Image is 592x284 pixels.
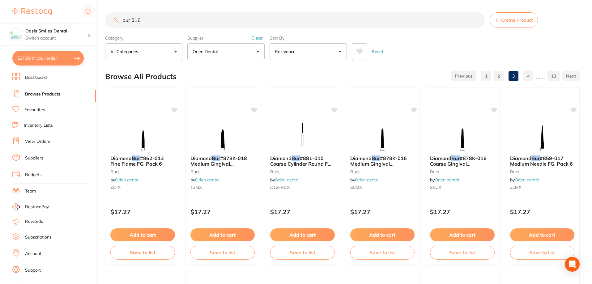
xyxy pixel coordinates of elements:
b: Diamond Bur #878K-016 Coarse Gingival Curettage FG, Pack 6 [430,155,495,167]
a: Browse Products [25,91,60,97]
em: Bur [451,155,460,161]
p: All Categories [110,49,141,55]
a: Orien dental [515,177,539,183]
small: burs [190,169,255,174]
a: Team [25,188,36,194]
button: Save to list [350,246,415,259]
span: #862-013 Fine Flame FG, Pack 6 [110,155,164,167]
a: 13 [547,70,560,82]
p: $17.27 [190,208,255,215]
a: Orien dental [275,177,299,183]
label: Category [105,35,182,41]
a: Suppliers [25,155,43,161]
span: S5CX [430,184,441,190]
span: #881-010 Coarse Cylinder Round FG, Pack 6 [270,155,333,173]
span: Create Product [501,18,533,23]
p: $17.27 [430,208,495,215]
a: Dashboard [25,74,47,81]
span: Diamond [270,155,292,161]
a: 2 [494,70,504,82]
p: $17.27 [270,208,335,215]
button: Save to list [110,246,175,259]
h4: Oasis Smiles Dental [25,28,88,34]
b: Diamond Bur #862-013 Fine Flame FG, Pack 6 [110,155,175,167]
img: Diamond Bur #881-010 Coarse Cylinder Round FG, Pack 6 [282,120,322,150]
span: #878K-016 Medium Gingival [MEDICAL_DATA] FG, Pack 6 [350,155,415,178]
button: Orien dental [187,43,265,60]
button: Add to cart [430,228,495,241]
img: Diamond Bur #878K-018 Medium Gingival Curettage FG, Pack 6 [202,120,243,150]
span: #878K-016 Coarse Gingival [MEDICAL_DATA] FG, Pack 6 [430,155,494,178]
label: Sort By [270,35,347,41]
p: $17.27 [510,208,575,215]
span: Diamond [350,155,372,161]
small: burs [110,169,175,174]
em: Bur [132,155,140,161]
span: by [190,177,219,183]
a: Orien dental [115,177,139,183]
img: Restocq Logo [12,8,52,15]
b: Diamond Bur #881-010 Coarse Cylinder Round FG, Pack 6 [270,155,335,167]
button: Add to cart [270,228,335,241]
span: Z1MX [510,184,522,190]
a: Budgets [25,172,42,178]
a: 3 [509,70,518,82]
a: Orien dental [195,177,219,183]
a: Account [25,251,41,257]
button: Save to list [510,246,575,259]
a: RestocqPay [12,203,49,210]
p: ...... [536,73,545,80]
small: burs [430,169,495,174]
img: Diamond Bur #878K-016 Medium Gingival Curettage FG, Pack 6 [362,120,402,150]
span: by [430,177,459,183]
button: Relevance [270,43,347,60]
span: Diamond [110,155,132,161]
input: Search Products [105,12,485,28]
a: Favourites [24,107,45,113]
em: Bur [212,155,220,161]
em: Bur [531,155,540,161]
button: Save to list [430,246,495,259]
button: Clear [249,35,265,41]
small: burs [510,169,575,174]
img: Diamond Bur #859-017 Medium Needle FG, Pack 6 [522,120,562,150]
span: by [510,177,539,183]
p: $17.27 [110,208,175,215]
button: Add to cart [110,228,175,241]
span: by [270,177,299,183]
p: Orien dental [193,49,220,55]
img: Diamond Bur #878K-016 Coarse Gingival Curettage FG, Pack 6 [442,120,482,150]
span: by [110,177,139,183]
a: Orien dental [435,177,459,183]
a: Inventory Lists [24,122,53,129]
span: Diamond [190,155,212,161]
button: Add to cart [510,228,575,241]
span: Diamond [510,155,531,161]
label: Supplier [187,35,265,41]
b: Diamond Bur #859-017 Medium Needle FG, Pack 6 [510,155,575,167]
button: All Categories [105,43,182,60]
img: Oasis Smiles Dental [10,28,22,41]
p: Switch account [25,35,88,41]
div: Open Intercom Messenger [565,257,580,272]
button: Create Product [490,12,538,28]
img: RestocqPay [12,203,20,210]
p: $17.27 [350,208,415,215]
button: Add to cart [350,228,415,241]
button: Reset [370,43,385,60]
b: Diamond Bur #878K-016 Medium Gingival Curettage FG, Pack 6 [350,155,415,167]
a: 1 [481,70,491,82]
a: Rewards [25,218,43,225]
span: D12FRCX [270,184,290,190]
span: by [350,177,379,183]
span: S5MX [350,184,362,190]
em: Bur [292,155,300,161]
a: Restocq Logo [12,5,52,19]
a: Orien dental [355,177,379,183]
p: Relevance [275,49,298,55]
b: Diamond Bur #878K-018 Medium Gingival Curettage FG, Pack 6 [190,155,255,167]
em: Bur [372,155,380,161]
a: View Orders [25,138,50,145]
button: $37.99 in your order [12,51,84,66]
small: burs [270,169,335,174]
